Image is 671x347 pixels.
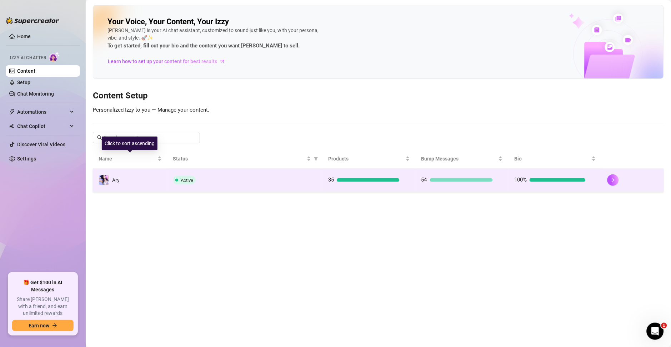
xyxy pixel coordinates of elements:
span: right [611,178,616,183]
h2: Your Voice, Your Content, Your Izzy [107,17,229,27]
span: Share [PERSON_NAME] with a friend, and earn unlimited rewards [12,296,74,317]
img: AI Chatter [49,52,60,62]
span: 🎁 Get $100 in AI Messages [12,279,74,293]
span: thunderbolt [9,109,15,115]
span: arrow-right [52,323,57,328]
span: Personalized Izzy to you — Manage your content. [93,107,209,113]
span: 1 [661,323,667,328]
th: Name [93,149,167,169]
th: Products [322,149,416,169]
span: Products [328,155,404,163]
div: Click to sort ascending [102,137,157,150]
iframe: Intercom live chat [647,323,664,340]
th: Bump Messages [416,149,509,169]
img: Chat Copilot [9,124,14,129]
span: filter [312,153,320,164]
img: ai-chatter-content-library-cLFOSyPT.png [553,6,664,78]
span: 54 [421,177,427,183]
span: Earn now [29,323,49,328]
button: right [607,174,619,186]
span: Ary [112,177,120,183]
span: filter [314,157,318,161]
a: Setup [17,80,30,85]
span: Status [173,155,306,163]
button: Earn nowarrow-right [12,320,74,331]
span: Chat Copilot [17,121,68,132]
a: Chat Monitoring [17,91,54,97]
span: arrow-right [219,58,226,65]
span: 35 [328,177,334,183]
a: Settings [17,156,36,162]
a: Content [17,68,35,74]
div: [PERSON_NAME] is your AI chat assistant, customized to sound just like you, with your persona, vi... [107,27,322,50]
span: Bio [514,155,590,163]
a: Home [17,34,31,39]
strong: To get started, fill out your bio and the content you want [PERSON_NAME] to sell. [107,42,300,49]
a: Learn how to set up your content for best results [107,56,231,67]
span: search [97,135,102,140]
input: Search account [104,134,190,142]
span: Automations [17,106,68,118]
th: Status [167,149,323,169]
span: Active [181,178,194,183]
h3: Content Setup [93,90,664,102]
img: logo-BBDzfeDw.svg [6,17,59,24]
span: Name [99,155,156,163]
img: Ary [99,175,109,185]
span: Bump Messages [421,155,497,163]
span: Learn how to set up your content for best results [108,57,217,65]
span: 100% [514,177,527,183]
th: Bio [509,149,602,169]
a: Discover Viral Videos [17,142,65,147]
span: Izzy AI Chatter [10,55,46,61]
